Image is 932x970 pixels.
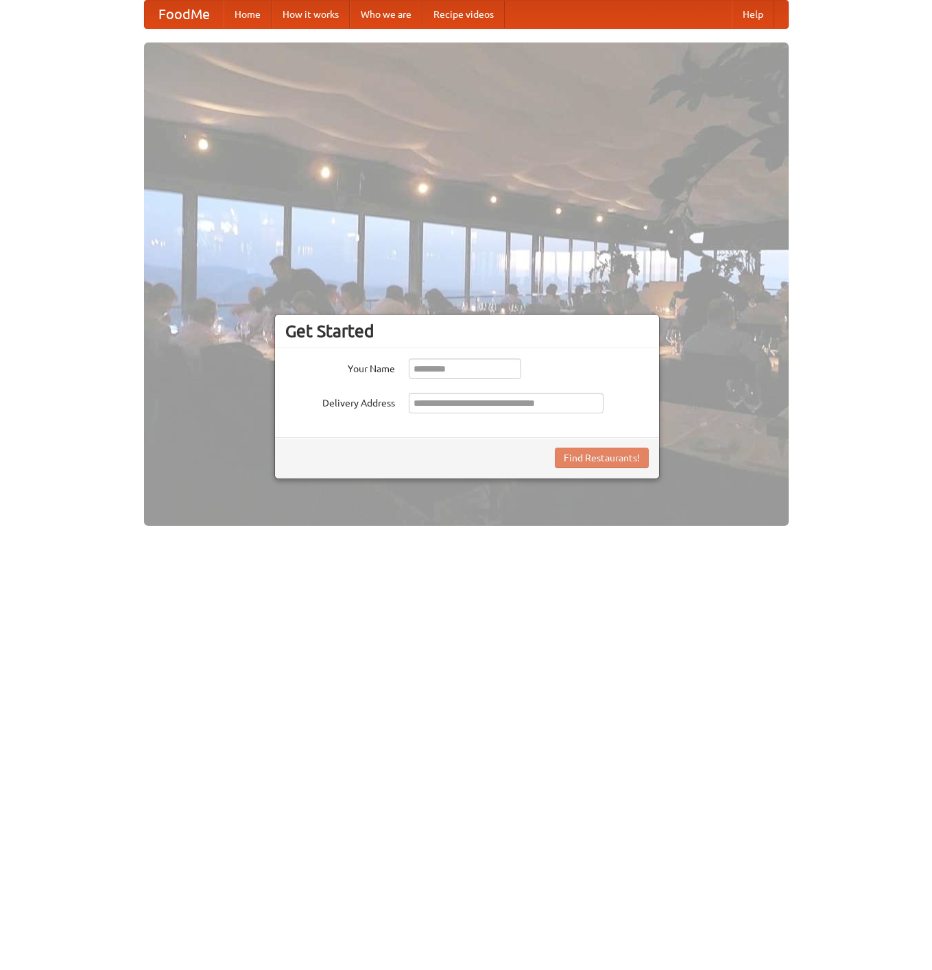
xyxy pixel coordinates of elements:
[145,1,224,28] a: FoodMe
[422,1,505,28] a: Recipe videos
[732,1,774,28] a: Help
[350,1,422,28] a: Who we are
[555,448,649,468] button: Find Restaurants!
[285,321,649,341] h3: Get Started
[224,1,272,28] a: Home
[285,359,395,376] label: Your Name
[272,1,350,28] a: How it works
[285,393,395,410] label: Delivery Address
